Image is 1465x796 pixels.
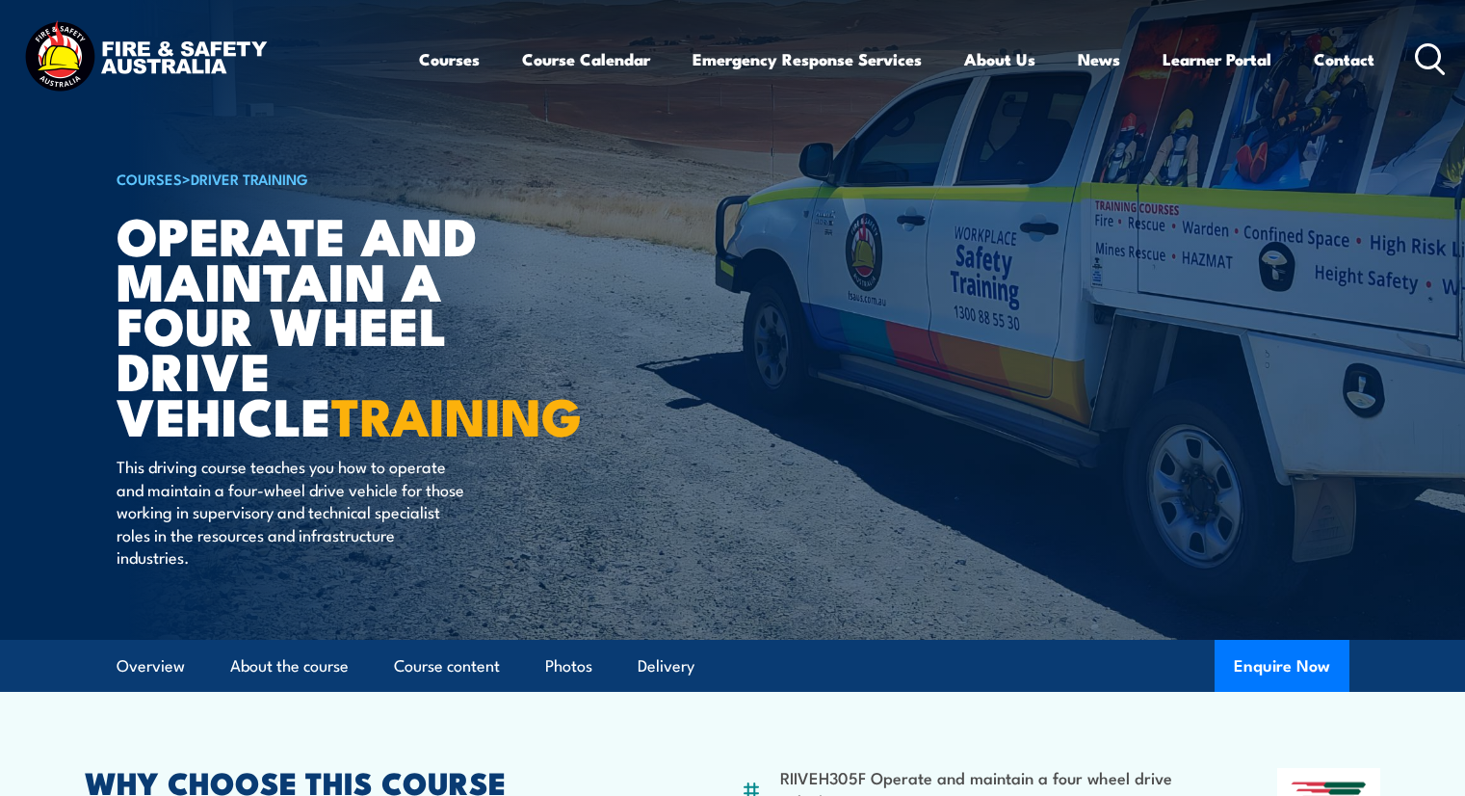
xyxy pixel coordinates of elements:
a: Course Calendar [522,34,650,85]
a: Photos [545,641,592,692]
a: Driver Training [191,168,308,189]
h1: Operate and Maintain a Four Wheel Drive Vehicle [117,212,592,438]
strong: TRAINING [331,374,582,454]
a: Course content [394,641,500,692]
a: Contact [1314,34,1374,85]
a: Courses [419,34,480,85]
a: News [1078,34,1120,85]
a: Delivery [638,641,694,692]
h6: > [117,167,592,190]
a: About the course [230,641,349,692]
a: COURSES [117,168,182,189]
h2: WHY CHOOSE THIS COURSE [85,768,647,795]
button: Enquire Now [1215,640,1349,692]
a: Overview [117,641,185,692]
a: Learner Portal [1163,34,1271,85]
a: About Us [964,34,1035,85]
p: This driving course teaches you how to operate and maintain a four-wheel drive vehicle for those ... [117,455,468,568]
a: Emergency Response Services [693,34,922,85]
